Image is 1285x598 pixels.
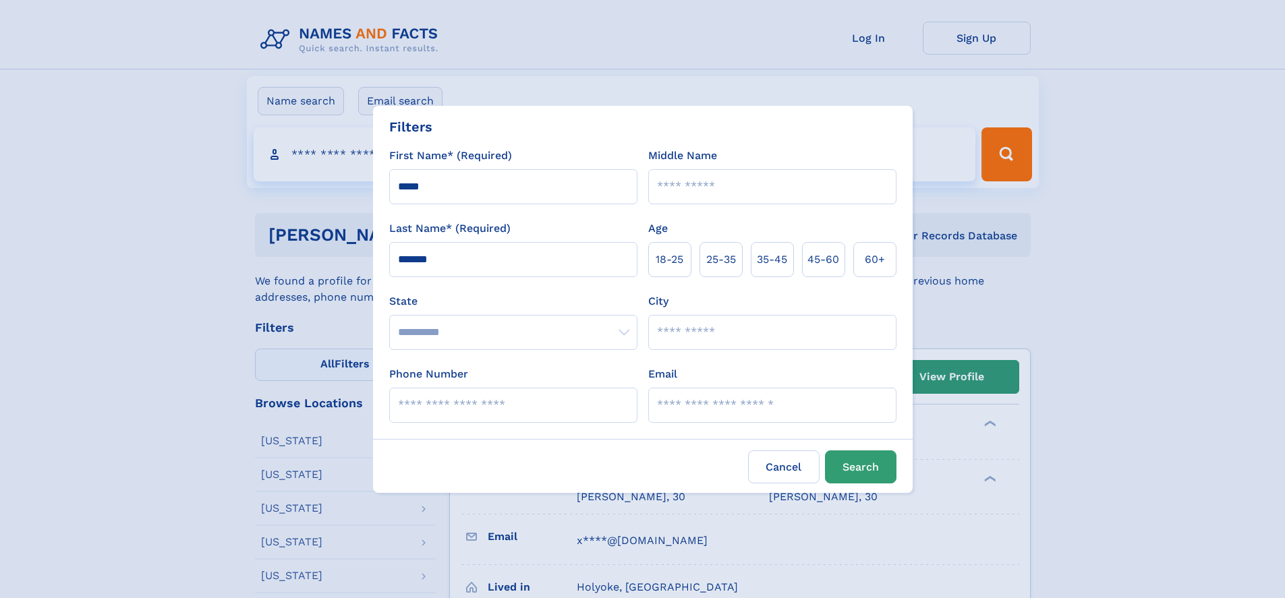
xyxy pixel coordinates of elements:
[648,293,668,309] label: City
[389,366,468,382] label: Phone Number
[757,251,787,268] span: 35‑45
[656,251,683,268] span: 18‑25
[825,450,896,483] button: Search
[706,251,736,268] span: 25‑35
[648,148,717,164] label: Middle Name
[807,251,839,268] span: 45‑60
[648,220,668,237] label: Age
[648,366,677,382] label: Email
[389,148,512,164] label: First Name* (Required)
[389,117,432,137] div: Filters
[865,251,885,268] span: 60+
[389,220,511,237] label: Last Name* (Required)
[389,293,637,309] label: State
[748,450,820,483] label: Cancel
